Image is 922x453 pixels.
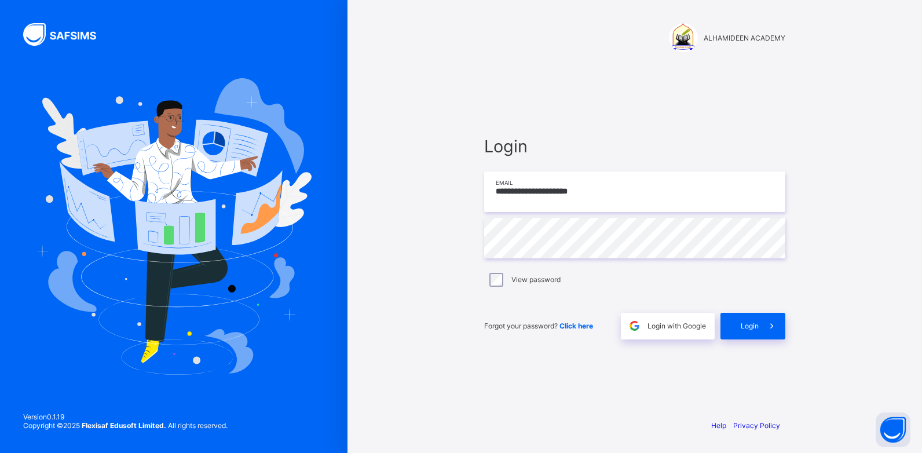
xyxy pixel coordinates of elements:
[628,319,641,333] img: google.396cfc9801f0270233282035f929180a.svg
[484,322,593,330] span: Forgot your password?
[876,412,910,447] button: Open asap
[23,421,228,430] span: Copyright © 2025 All rights reserved.
[23,412,228,421] span: Version 0.1.19
[711,421,726,430] a: Help
[741,322,759,330] span: Login
[82,421,166,430] strong: Flexisaf Edusoft Limited.
[23,23,110,46] img: SAFSIMS Logo
[559,322,593,330] a: Click here
[647,322,706,330] span: Login with Google
[484,136,785,156] span: Login
[511,275,561,284] label: View password
[36,78,312,375] img: Hero Image
[733,421,780,430] a: Privacy Policy
[704,34,785,42] span: ALHAMIDEEN ACADEMY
